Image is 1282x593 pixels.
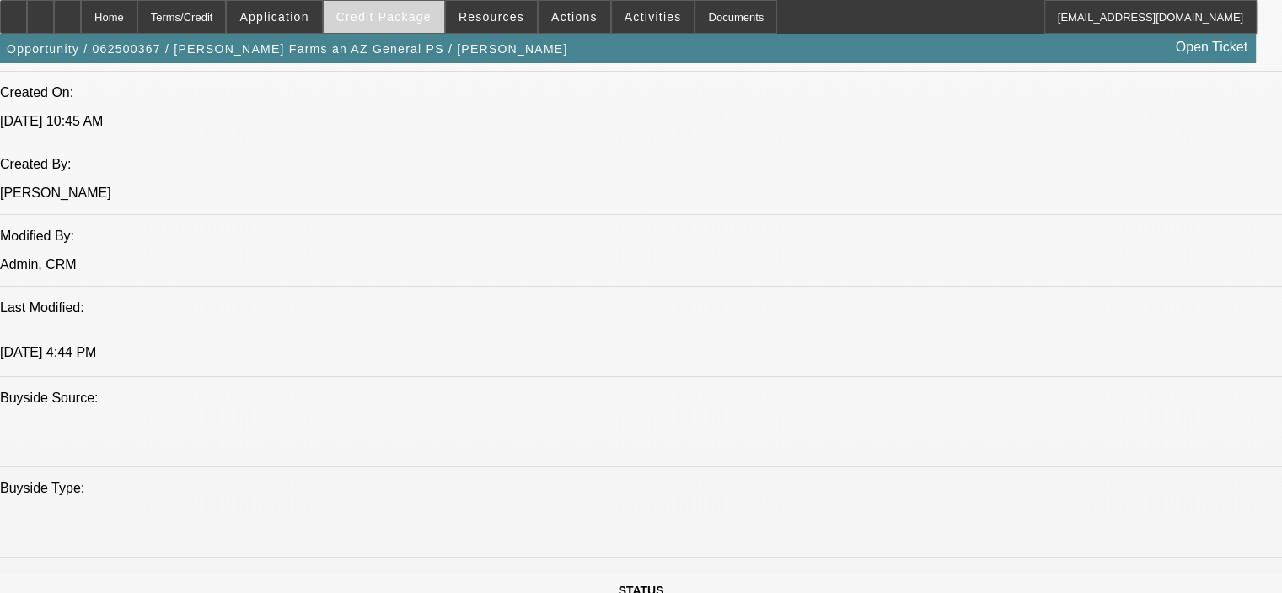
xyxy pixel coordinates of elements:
button: Activities [612,1,695,33]
span: Opportunity / 062500367 / [PERSON_NAME] Farms an AZ General PS / [PERSON_NAME] [7,42,568,56]
a: Open Ticket [1169,33,1254,62]
button: Credit Package [324,1,444,33]
span: Credit Package [336,10,432,24]
button: Actions [539,1,610,33]
span: Actions [551,10,598,24]
span: Activities [625,10,682,24]
button: Application [227,1,321,33]
span: Resources [459,10,524,24]
span: Application [239,10,308,24]
button: Resources [446,1,537,33]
